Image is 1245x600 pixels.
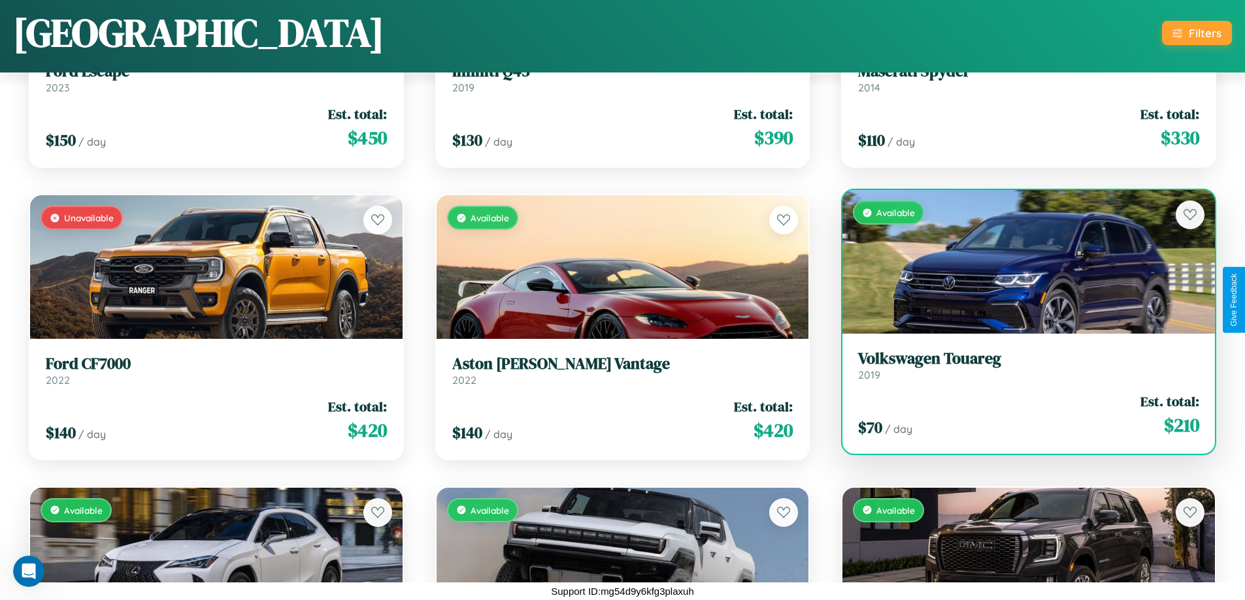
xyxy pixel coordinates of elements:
h3: Ford CF7000 [46,355,387,373]
a: Volkswagen Touareg2019 [858,349,1199,381]
span: $ 140 [46,422,76,443]
span: Available [471,505,509,516]
span: 2022 [452,373,476,387]
span: Est. total: [328,397,387,416]
span: Available [876,207,915,218]
span: / day [885,422,912,435]
span: $ 420 [754,417,793,443]
a: Aston [PERSON_NAME] Vantage2022 [452,355,793,387]
span: $ 140 [452,422,482,443]
span: Unavailable [64,212,114,223]
span: Available [876,505,915,516]
span: $ 110 [858,129,885,151]
iframe: Intercom live chat [13,556,44,587]
span: / day [485,428,512,441]
span: 2014 [858,81,880,94]
span: $ 70 [858,417,882,438]
span: / day [78,428,106,441]
span: $ 150 [46,129,76,151]
span: $ 330 [1161,125,1199,151]
span: Est. total: [1140,392,1199,411]
span: 2023 [46,81,69,94]
h1: [GEOGRAPHIC_DATA] [13,6,384,59]
span: Est. total: [1140,104,1199,123]
span: Available [471,212,509,223]
h3: Volkswagen Touareg [858,349,1199,368]
a: Ford CF70002022 [46,355,387,387]
span: $ 210 [1164,412,1199,438]
div: Give Feedback [1229,274,1238,326]
a: Maserati Spyder2014 [858,62,1199,94]
span: Est. total: [734,397,793,416]
span: 2019 [452,81,474,94]
span: / day [485,135,512,148]
span: Est. total: [734,104,793,123]
p: Support ID: mg54d9y6kfg3plaxuh [551,582,693,600]
span: / day [78,135,106,148]
span: Est. total: [328,104,387,123]
a: Ford Escape2023 [46,62,387,94]
a: Infiniti Q452019 [452,62,793,94]
div: Filters [1189,26,1221,40]
button: Filters [1162,21,1232,45]
span: / day [888,135,915,148]
span: $ 450 [348,125,387,151]
span: 2019 [858,368,880,381]
span: $ 390 [754,125,793,151]
span: $ 420 [348,417,387,443]
h3: Aston [PERSON_NAME] Vantage [452,355,793,373]
span: 2022 [46,373,70,387]
span: $ 130 [452,129,482,151]
span: Available [64,505,103,516]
